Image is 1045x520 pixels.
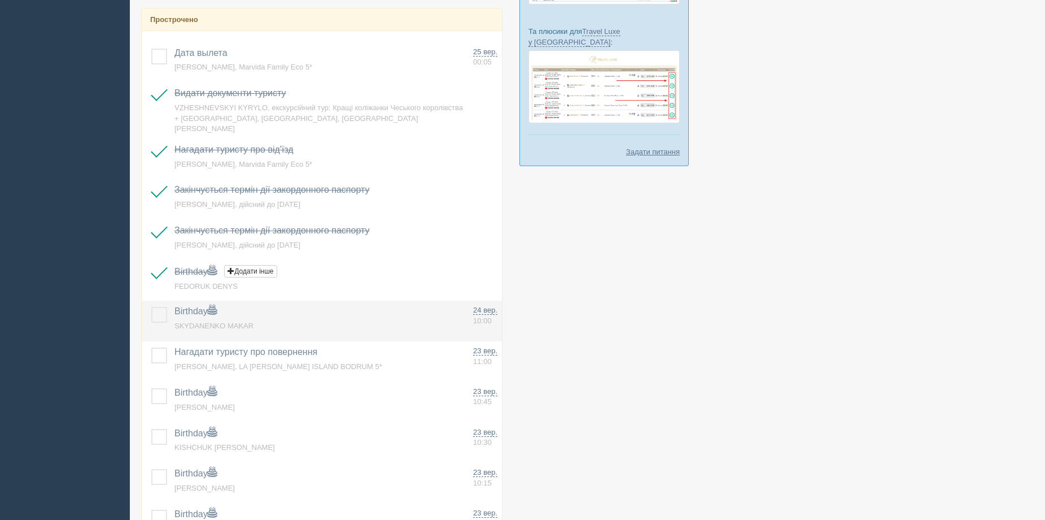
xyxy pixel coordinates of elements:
a: Birthday [174,509,217,519]
a: Birthday [174,306,217,316]
span: 11:00 [473,357,492,366]
span: 10:15 [473,479,492,487]
span: 23 вер. [473,346,497,356]
a: 25 вер. 00:05 [473,47,497,68]
button: Додати інше [224,265,277,278]
a: Закінчується термін дії закордонного паспорту [174,226,369,235]
a: [PERSON_NAME] [174,484,235,492]
a: 23 вер. 10:30 [473,427,497,448]
a: Birthday [174,267,217,276]
a: Задати питання [626,146,680,157]
a: [PERSON_NAME], LA [PERSON_NAME] ISLAND BODRUM 5* [174,362,382,371]
a: Закінчується термін дії закордонного паспорту [174,185,369,194]
a: [PERSON_NAME], дійсний до [DATE] [174,200,300,209]
a: 23 вер. 11:00 [473,346,497,367]
a: VZHESHNEVSKYI KYRYLO, екскурсійний тур: Кращі коліжанки Чеського королівства + [GEOGRAPHIC_DATA],... [174,103,463,133]
a: Travel Luxe у [GEOGRAPHIC_DATA] [528,27,620,47]
a: Видати документи туристу [174,88,286,98]
a: [PERSON_NAME], Marvida Family Eco 5* [174,160,312,168]
a: 23 вер. 10:45 [473,387,497,408]
a: SKYDANENKO MAKAR [174,322,253,330]
p: Та плюсики для : [528,26,680,47]
a: 23 вер. 10:15 [473,467,497,488]
span: 10:45 [473,397,492,406]
span: 23 вер. [473,509,497,518]
span: 00:05 [473,58,492,66]
a: KISHCHUK [PERSON_NAME] [174,443,275,452]
a: Дата вылета [174,48,228,58]
span: 10:00 [473,317,492,325]
span: 10:30 [473,438,492,447]
b: Прострочено [150,15,198,24]
a: FEDORUK DENYS [174,282,238,291]
span: 23 вер. [473,468,497,477]
img: travel-luxe-%D0%BF%D0%BE%D0%B4%D0%B1%D0%BE%D1%80%D0%BA%D0%B0-%D1%81%D1%80%D0%BC-%D0%B4%D0%BB%D1%8... [528,50,680,123]
a: Birthday [174,428,217,438]
a: Нагадати туристу про повернення [174,347,317,357]
a: 24 вер. 10:00 [473,305,497,326]
a: Birthday [174,469,217,478]
a: Birthday [174,388,217,397]
a: [PERSON_NAME], дійсний до [DATE] [174,241,300,249]
span: 25 вер. [473,47,497,57]
span: 23 вер. [473,387,497,396]
a: Нагадати туристу про від'їзд [174,145,294,154]
span: 24 вер. [473,306,497,315]
a: [PERSON_NAME] [174,403,235,411]
a: [PERSON_NAME], Marvida Family Eco 5* [174,63,312,71]
span: 23 вер. [473,428,497,437]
